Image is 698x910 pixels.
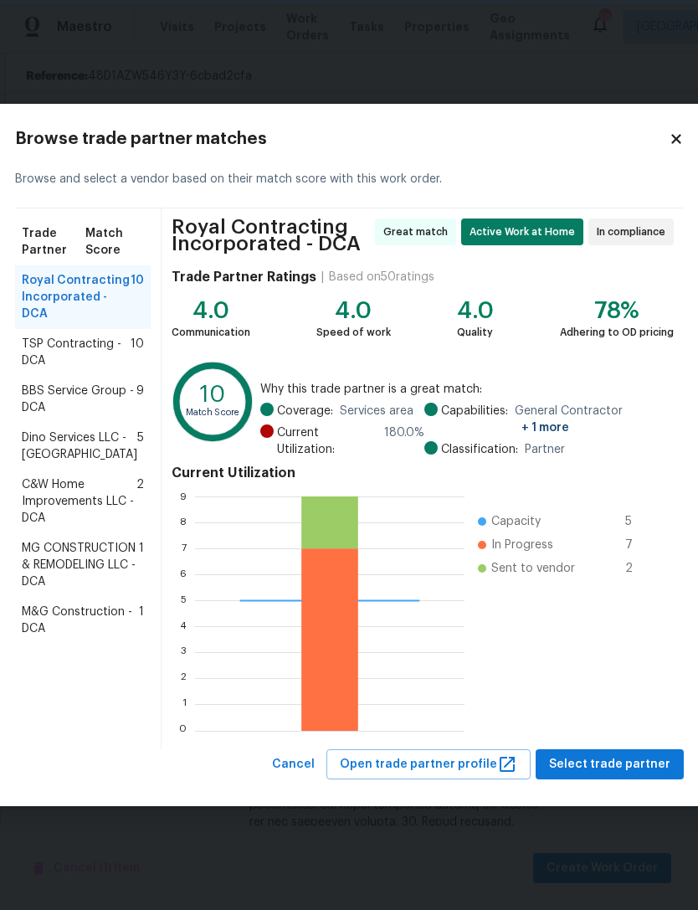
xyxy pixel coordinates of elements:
text: 7 [182,543,187,553]
span: 2 [625,560,652,577]
h4: Current Utilization [172,465,674,481]
span: General Contractor [515,403,674,436]
button: Open trade partner profile [326,749,531,780]
span: Match Score [85,225,144,259]
span: 2 [136,476,144,527]
span: Why this trade partner is a great match: [260,381,673,398]
span: BBS Service Group - DCA [22,383,136,416]
div: 4.0 [457,302,494,319]
span: Coverage: [277,403,333,419]
span: Capacity [491,513,541,530]
span: Capabilities: [441,403,508,436]
span: + 1 more [521,422,569,434]
span: 10 [131,336,144,369]
div: 4.0 [316,302,391,319]
span: Open trade partner profile [340,754,517,775]
text: 3 [181,647,187,657]
span: Active Work at Home [470,224,582,240]
text: 9 [180,491,187,501]
span: Sent to vendor [491,560,575,577]
h4: Trade Partner Ratings [172,269,316,285]
span: Select trade partner [549,754,670,775]
span: 5 [137,429,144,463]
text: 1 [182,699,187,709]
span: Great match [383,224,454,240]
text: Match Score [185,409,239,418]
div: Speed of work [316,324,391,341]
span: Current Utilization: [277,424,377,458]
span: Services area [340,403,413,419]
text: 10 [200,383,225,406]
span: 9 [136,383,144,416]
span: Cancel [272,754,315,775]
text: 4 [180,621,187,631]
button: Cancel [265,749,321,780]
span: 7 [625,537,652,553]
span: 10 [131,272,144,322]
div: 4.0 [172,302,250,319]
span: Royal Contracting Incorporated - DCA [172,219,370,252]
span: 5 [625,513,652,530]
span: 180.0 % [384,424,424,458]
div: | [316,269,329,285]
span: MG CONSTRUCTION & REMODELING LLC - DCA [22,540,139,590]
text: 0 [179,725,187,735]
span: 1 [139,540,144,590]
span: 1 [139,604,144,637]
span: Classification: [441,441,518,458]
div: 78% [560,302,674,319]
div: Communication [172,324,250,341]
text: 2 [181,673,187,683]
div: Based on 50 ratings [329,269,434,285]
div: Adhering to OD pricing [560,324,674,341]
span: M&G Construction - DCA [22,604,139,637]
div: Quality [457,324,494,341]
h2: Browse trade partner matches [15,131,669,147]
button: Select trade partner [536,749,684,780]
span: Partner [525,441,565,458]
span: Dino Services LLC - [GEOGRAPHIC_DATA] [22,429,137,463]
text: 5 [181,595,187,605]
span: TSP Contracting - DCA [22,336,131,369]
span: In Progress [491,537,553,553]
span: Trade Partner [22,225,85,259]
text: 6 [180,569,187,579]
text: 8 [180,517,187,527]
div: Browse and select a vendor based on their match score with this work order. [15,151,684,208]
span: In compliance [597,224,672,240]
span: C&W Home Improvements LLC - DCA [22,476,136,527]
span: Royal Contracting Incorporated - DCA [22,272,131,322]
